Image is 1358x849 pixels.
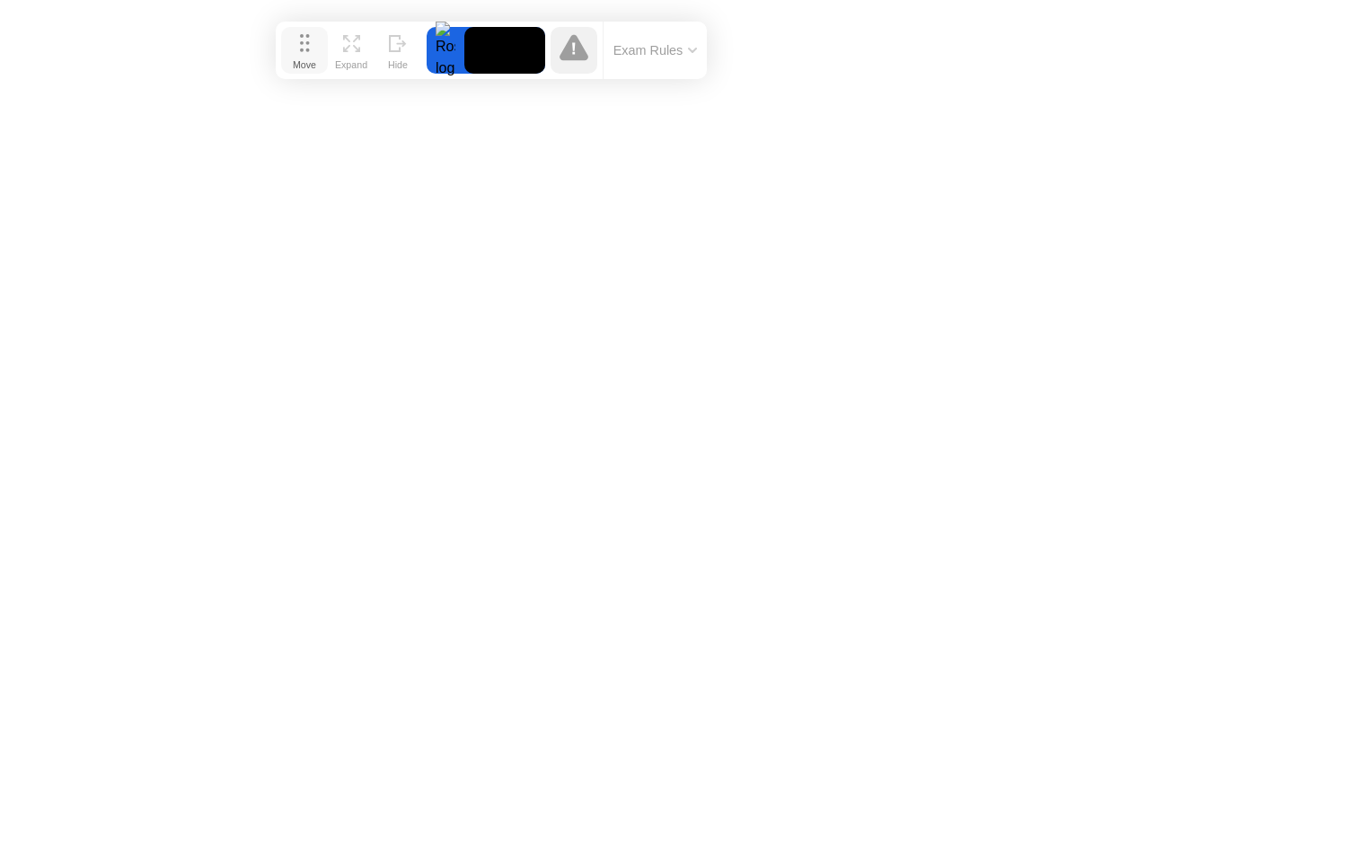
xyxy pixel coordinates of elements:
[388,59,408,70] div: Hide
[608,42,703,58] button: Exam Rules
[293,59,316,70] div: Move
[375,27,421,74] button: Hide
[328,27,375,74] button: Expand
[281,27,328,74] button: Move
[335,59,367,70] div: Expand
